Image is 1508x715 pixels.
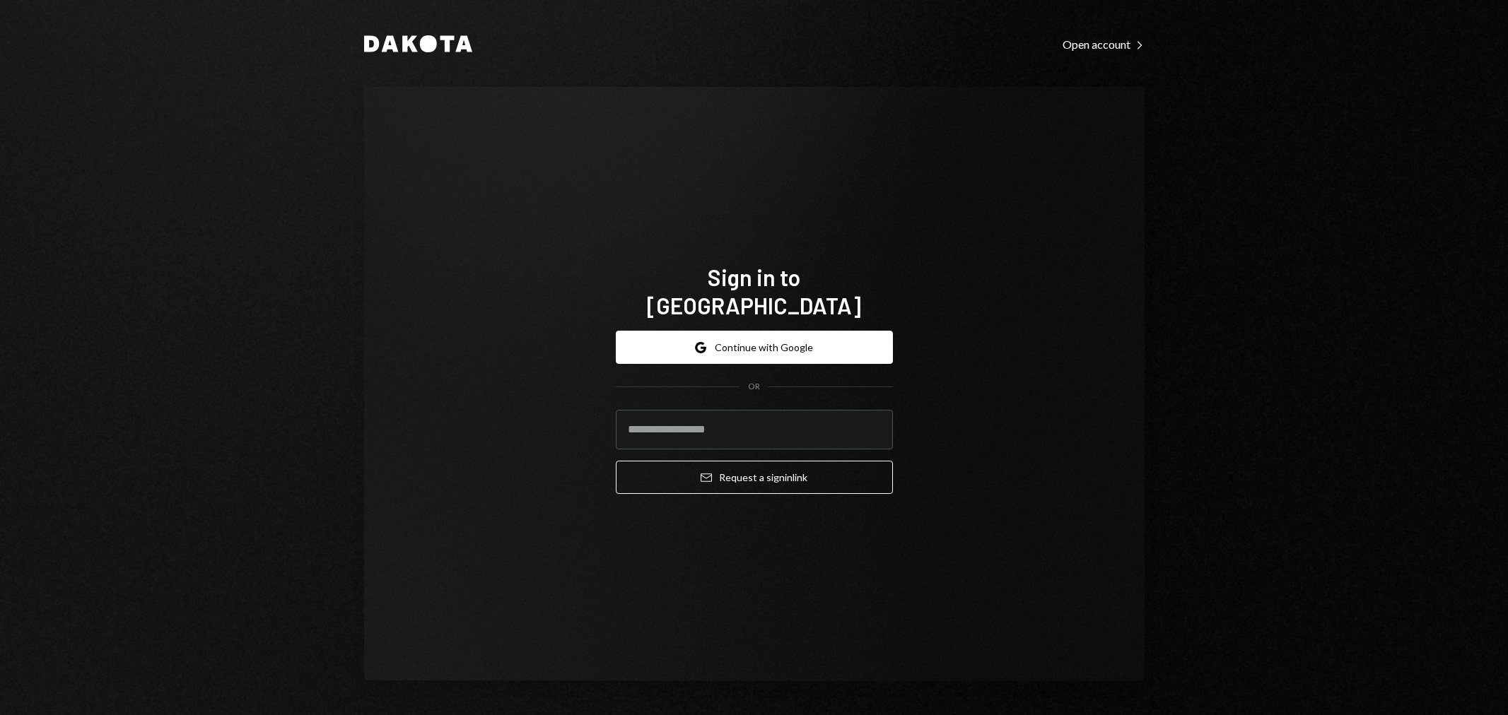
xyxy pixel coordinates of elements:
h1: Sign in to [GEOGRAPHIC_DATA] [616,263,893,319]
div: OR [748,381,760,393]
div: Open account [1063,37,1145,52]
button: Request a signinlink [616,461,893,494]
a: Open account [1063,36,1145,52]
button: Continue with Google [616,331,893,364]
